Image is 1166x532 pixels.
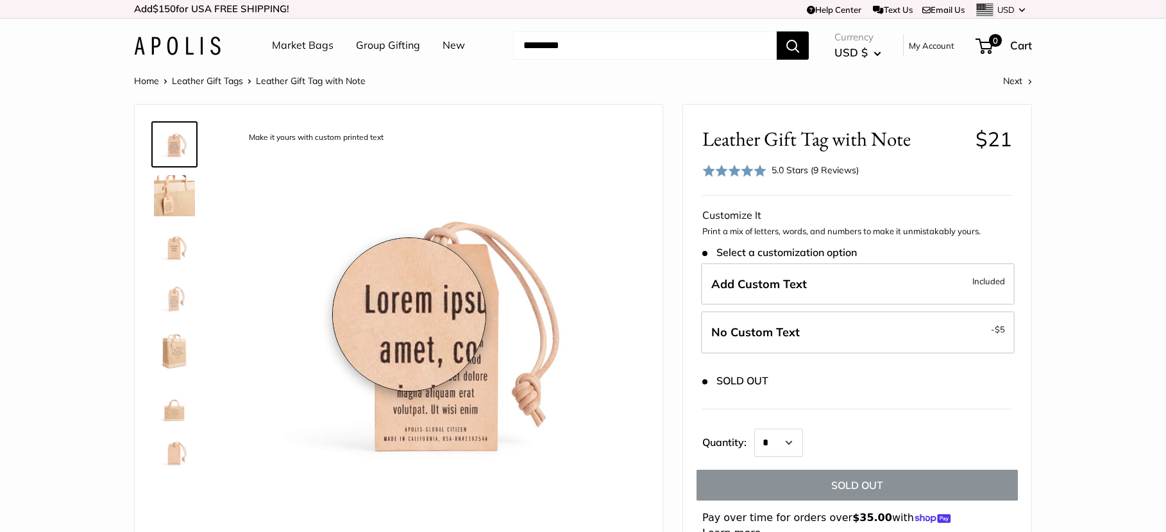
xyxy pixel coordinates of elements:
[151,121,198,167] a: description_Make it yours with custom printed text
[242,129,390,146] div: Make it yours with custom printed text
[873,4,912,15] a: Text Us
[697,470,1018,501] button: SOLD OUT
[909,38,954,53] a: My Account
[356,36,420,55] a: Group Gifting
[711,277,807,291] span: Add Custom Text
[237,124,643,530] img: description_Make it yours with custom printed text
[151,378,198,424] a: description_The size is 2.25" X 3.75"
[134,73,366,89] nav: Breadcrumb
[151,327,198,373] a: description_5 oz vegetable tanned American leather
[702,375,768,387] span: SOLD OUT
[702,206,1012,225] div: Customize It
[702,425,754,457] label: Quantity:
[172,75,243,87] a: Leather Gift Tags
[834,28,881,46] span: Currency
[513,31,777,60] input: Search...
[272,36,334,55] a: Market Bags
[154,329,195,370] img: description_5 oz vegetable tanned American leather
[701,311,1015,354] label: Leave Blank
[702,161,859,180] div: 5.0 Stars (9 Reviews)
[777,31,809,60] button: Search
[701,263,1015,305] label: Add Custom Text
[151,224,198,270] a: description_Here are a couple ideas for what to personalize this gift tag for...
[151,429,198,476] a: description_No need for custom text? Choose this option
[154,227,195,268] img: description_Here are a couple ideas for what to personalize this gift tag for...
[989,34,1002,47] span: 0
[134,37,221,55] img: Apolis
[154,175,195,216] img: description_3mm thick, vegetable tanned American leather
[153,3,176,15] span: $150
[702,225,1012,238] p: Print a mix of letters, words, and numbers to make it unmistakably yours.
[702,246,857,259] span: Select a customization option
[711,325,800,339] span: No Custom Text
[997,4,1015,15] span: USD
[702,127,966,151] span: Leather Gift Tag with Note
[977,35,1032,56] a: 0 Cart
[154,124,195,165] img: description_Make it yours with custom printed text
[256,75,366,87] span: Leather Gift Tag with Note
[151,173,198,219] a: description_3mm thick, vegetable tanned American leather
[1010,39,1032,52] span: Cart
[922,4,965,15] a: Email Us
[154,278,195,319] img: description_Custom printed text with eco-friendly ink
[991,322,1005,337] span: -
[151,275,198,322] a: description_Custom printed text with eco-friendly ink
[154,381,195,422] img: description_The size is 2.25" X 3.75"
[995,324,1005,334] span: $5
[976,126,1012,151] span: $21
[772,163,859,177] div: 5.0 Stars (9 Reviews)
[154,432,195,473] img: description_No need for custom text? Choose this option
[972,273,1005,289] span: Included
[443,36,465,55] a: New
[834,42,881,63] button: USD $
[807,4,861,15] a: Help Center
[834,46,868,59] span: USD $
[134,75,159,87] a: Home
[1003,75,1032,87] a: Next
